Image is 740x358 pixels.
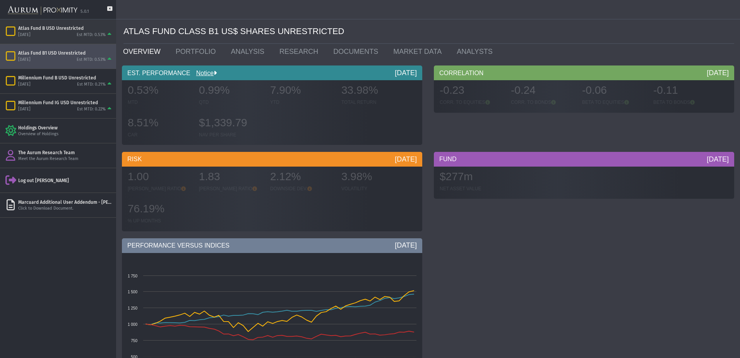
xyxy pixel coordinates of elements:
div: ATLAS FUND CLASS B1 US$ SHARES UNRESTRICTED [123,19,734,44]
div: [DATE] [395,241,417,250]
div: [PERSON_NAME] RATIO [128,186,191,192]
div: Est MTD: 0.53% [77,57,106,63]
div: Overview of Holdings [18,131,113,137]
a: OVERVIEW [117,44,170,59]
a: PORTFOLIO [170,44,225,59]
div: QTD [199,99,262,105]
div: EST. PERFORMANCE [122,65,422,80]
div: % UP MONTHS [128,218,191,224]
div: [DATE] [707,155,729,164]
div: [DATE] [395,155,417,164]
text: 1 750 [128,274,137,278]
div: -0.24 [511,83,574,99]
div: 2.12% [270,169,334,186]
text: 750 [131,339,137,343]
img: Aurum-Proximity%20white.svg [8,2,77,19]
div: BETA TO EQUITIES [582,99,646,105]
text: 1 500 [128,290,137,294]
div: BETA TO BONDS [653,99,717,105]
div: Est MTD: 0.21% [77,82,106,88]
div: 76.19% [128,201,191,218]
div: YTD [270,99,334,105]
div: CORR. TO BONDS [511,99,574,105]
div: [DATE] [18,82,31,88]
span: 0.53% [128,84,158,96]
div: Notice [190,69,217,77]
div: CORR. TO EQUITIES [440,99,503,105]
div: NET ASSET VALUE [440,186,503,192]
text: 1 250 [128,306,137,310]
div: CORRELATION [434,65,734,80]
div: Est MTD: 0.22% [77,107,106,112]
div: Est MTD: 0.53% [77,32,106,38]
div: CAR [128,132,191,138]
div: 7.90% [270,83,334,99]
div: 8.51% [128,115,191,132]
div: Holdings Overview [18,125,113,131]
div: -0.06 [582,83,646,99]
div: Meet the Aurum Research Team [18,156,113,162]
div: [DATE] [707,68,729,77]
div: VOLATILITY [341,186,405,192]
div: 33.98% [341,83,405,99]
div: [DATE] [18,57,31,63]
div: Click to Download Document. [18,206,113,212]
div: -0.11 [653,83,717,99]
div: 1.83 [199,169,262,186]
text: 1 000 [128,322,137,327]
div: 5.0.1 [81,9,89,15]
div: Atlas Fund B USD Unrestricted [18,25,113,31]
div: 3.98% [341,169,405,186]
div: The Aurum Research Team [18,150,113,156]
div: FUND [434,152,734,167]
div: [DATE] [18,107,31,112]
div: TOTAL RETURN [341,99,405,105]
div: DOWNSIDE DEV. [270,186,334,192]
a: DOCUMENTS [327,44,387,59]
div: $277m [440,169,503,186]
div: Marcuard Additional User Addendum - [PERSON_NAME] - Signed.pdf [18,199,113,205]
div: RISK [122,152,422,167]
a: ANALYSIS [225,44,274,59]
div: [DATE] [18,32,31,38]
div: Millennium Fund B USD Unrestricted [18,75,113,81]
span: -0.23 [440,84,464,96]
div: 1.00 [128,169,191,186]
a: ANALYSTS [451,44,502,59]
a: RESEARCH [274,44,327,59]
div: PERFORMANCE VERSUS INDICES [122,238,422,253]
div: NAV PER SHARE [199,132,262,138]
div: Atlas Fund B1 USD Unrestricted [18,50,113,56]
div: [DATE] [395,68,417,77]
span: 0.99% [199,84,230,96]
div: [PERSON_NAME] RATIO [199,186,262,192]
a: MARKET DATA [387,44,451,59]
div: Millennium Fund IG USD Unrestricted [18,100,113,106]
div: MTD [128,99,191,105]
div: Log out [PERSON_NAME] [18,177,113,184]
div: $1,339.79 [199,115,262,132]
a: Notice [190,70,214,76]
